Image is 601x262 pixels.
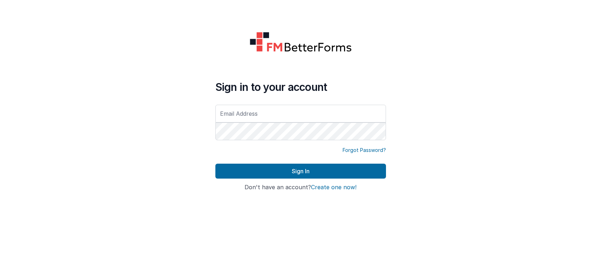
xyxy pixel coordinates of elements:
[215,81,386,93] h4: Sign in to your account
[311,184,356,191] button: Create one now!
[215,184,386,191] h4: Don't have an account?
[215,164,386,179] button: Sign In
[343,147,386,154] a: Forgot Password?
[215,105,386,122] input: Email Address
